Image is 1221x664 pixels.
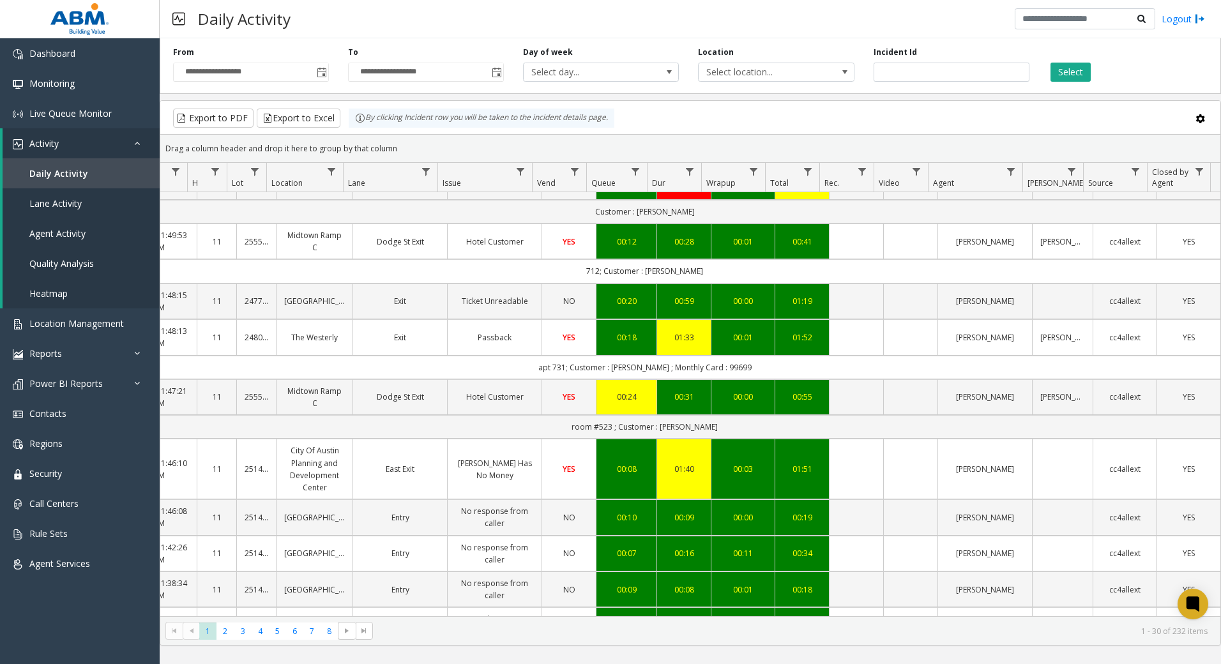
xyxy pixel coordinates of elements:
[323,163,340,180] a: Location Filter Menu
[205,463,229,475] a: 11
[13,349,23,359] img: 'icon'
[946,511,1024,524] a: [PERSON_NAME]
[563,296,575,306] span: NO
[719,511,767,524] a: 00:00
[245,547,268,559] a: 25140000
[1165,295,1213,307] a: YES
[167,163,185,180] a: Date Filter Menu
[29,347,62,359] span: Reports
[719,391,767,403] a: 00:00
[1101,295,1149,307] a: cc4allext
[524,63,648,81] span: Select day...
[1162,12,1205,26] a: Logout
[665,511,703,524] div: 00:09
[946,331,1024,343] a: [PERSON_NAME]
[303,622,321,640] span: Page 7
[1040,391,1085,403] a: [PERSON_NAME]
[321,622,338,640] span: Page 8
[550,331,588,343] a: YES
[604,547,649,559] a: 00:07
[563,584,575,595] span: NO
[783,391,821,403] div: 00:55
[455,236,534,248] a: Hotel Customer
[1101,391,1149,403] a: cc4allext
[523,47,573,58] label: Day of week
[284,444,345,494] a: City Of Austin Planning and Development Center
[563,332,575,343] span: YES
[783,584,821,596] div: 00:18
[604,463,649,475] a: 00:08
[160,137,1220,160] div: Drag a column header and drop it here to group by that column
[854,163,871,180] a: Rec. Filter Menu
[706,177,736,188] span: Wrapup
[205,331,229,343] a: 11
[1050,63,1091,82] button: Select
[455,505,534,529] a: No response from caller
[550,584,588,596] a: NO
[69,259,1220,283] td: 712; Customer : [PERSON_NAME]
[246,163,264,180] a: Lot Filter Menu
[783,236,821,248] a: 00:41
[245,511,268,524] a: 25140000
[361,584,439,596] a: Entry
[550,391,588,403] a: YES
[286,622,303,640] span: Page 6
[361,331,439,343] a: Exit
[359,626,369,636] span: Go to the last page
[550,463,588,475] a: YES
[284,511,345,524] a: [GEOGRAPHIC_DATA]
[271,177,303,188] span: Location
[245,331,268,343] a: 24801921
[3,278,160,308] a: Heatmap
[604,295,649,307] div: 00:20
[783,295,821,307] div: 01:19
[824,177,839,188] span: Rec.
[1028,177,1086,188] span: [PERSON_NAME]
[783,511,821,524] a: 00:19
[1183,391,1195,402] span: YES
[199,622,216,640] span: Page 1
[29,437,63,449] span: Regions
[604,236,649,248] a: 00:12
[13,529,23,539] img: 'icon'
[652,177,665,188] span: Dur
[1183,332,1195,343] span: YES
[783,331,821,343] a: 01:52
[563,512,575,523] span: NO
[173,109,254,128] button: Export to PDF
[455,391,534,403] a: Hotel Customer
[3,218,160,248] a: Agent Activity
[665,463,703,475] div: 01:40
[719,236,767,248] div: 00:01
[783,463,821,475] div: 01:51
[216,622,234,640] span: Page 2
[665,295,703,307] a: 00:59
[245,391,268,403] a: 255585
[3,188,160,218] a: Lane Activity
[1183,548,1195,559] span: YES
[284,385,345,409] a: Midtown Ramp C
[245,295,268,307] a: 24770009
[946,391,1024,403] a: [PERSON_NAME]
[698,47,734,58] label: Location
[284,547,345,559] a: [GEOGRAPHIC_DATA]
[719,463,767,475] div: 00:03
[665,331,703,343] a: 01:33
[69,415,1220,439] td: room #523 ; Customer : [PERSON_NAME]
[745,163,762,180] a: Wrapup Filter Menu
[1165,331,1213,343] a: YES
[604,584,649,596] div: 00:09
[1101,511,1149,524] a: cc4allext
[1040,331,1085,343] a: [PERSON_NAME]
[1003,163,1020,180] a: Agent Filter Menu
[342,626,352,636] span: Go to the next page
[591,177,616,188] span: Queue
[1101,463,1149,475] a: cc4allext
[348,47,358,58] label: To
[665,547,703,559] div: 00:16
